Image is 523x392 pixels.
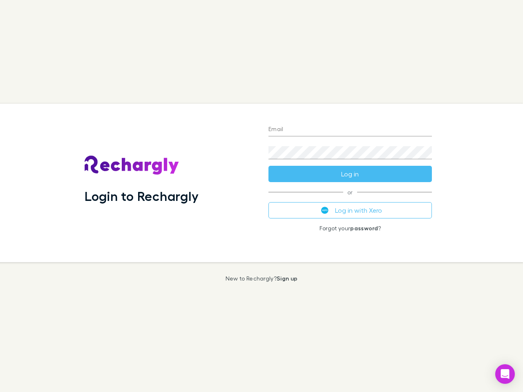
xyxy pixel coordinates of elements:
img: Rechargly's Logo [85,156,179,175]
div: Open Intercom Messenger [495,364,515,384]
img: Xero's logo [321,207,329,214]
h1: Login to Rechargly [85,188,199,204]
p: New to Rechargly? [226,275,298,282]
button: Log in with Xero [268,202,432,218]
p: Forgot your ? [268,225,432,232]
button: Log in [268,166,432,182]
a: password [350,225,378,232]
a: Sign up [277,275,297,282]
